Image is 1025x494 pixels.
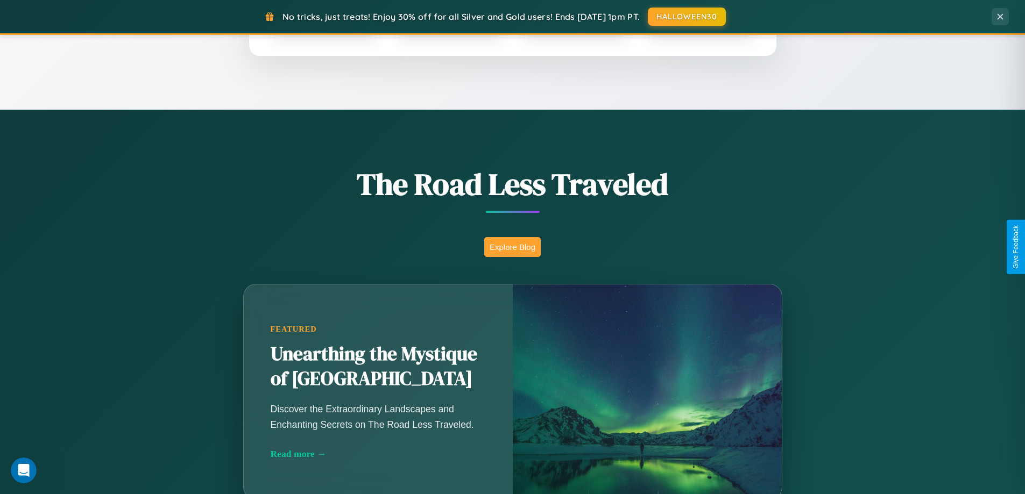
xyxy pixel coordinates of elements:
button: Explore Blog [484,237,541,257]
p: Discover the Extraordinary Landscapes and Enchanting Secrets on The Road Less Traveled. [271,402,486,432]
span: No tricks, just treats! Enjoy 30% off for all Silver and Gold users! Ends [DATE] 1pm PT. [282,11,640,22]
iframe: Intercom live chat [11,457,37,483]
div: Give Feedback [1012,225,1020,269]
button: HALLOWEEN30 [648,8,726,26]
h2: Unearthing the Mystique of [GEOGRAPHIC_DATA] [271,342,486,391]
div: Featured [271,325,486,334]
h1: The Road Less Traveled [190,163,836,205]
div: Read more → [271,448,486,460]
